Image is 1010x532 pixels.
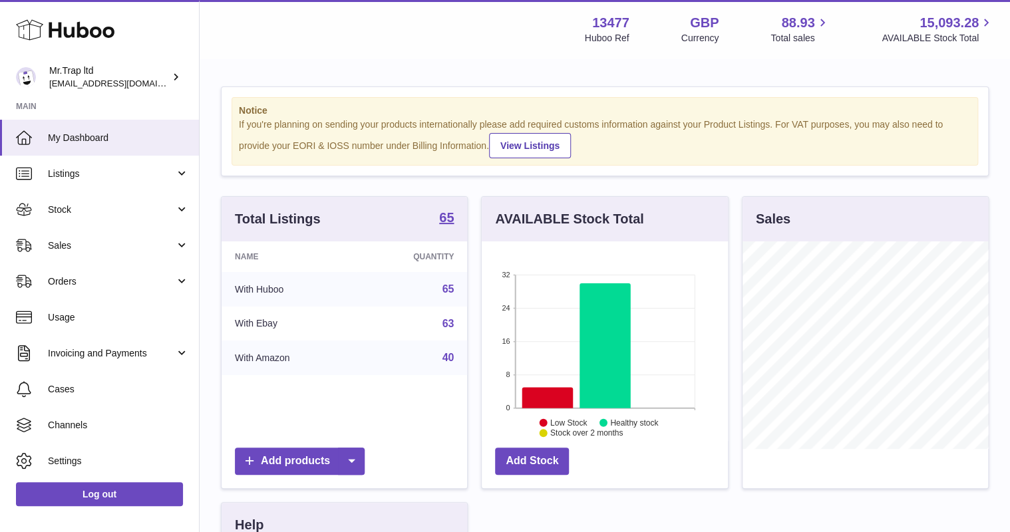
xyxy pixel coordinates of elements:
[16,482,183,506] a: Log out
[48,239,175,252] span: Sales
[495,448,569,475] a: Add Stock
[48,419,189,432] span: Channels
[506,370,510,378] text: 8
[882,32,994,45] span: AVAILABLE Stock Total
[439,211,454,227] a: 65
[48,203,175,216] span: Stock
[882,14,994,45] a: 15,093.28 AVAILABLE Stock Total
[48,383,189,396] span: Cases
[222,307,356,341] td: With Ebay
[48,311,189,324] span: Usage
[235,210,321,228] h3: Total Listings
[495,210,643,228] h3: AVAILABLE Stock Total
[506,404,510,412] text: 0
[502,271,510,279] text: 32
[610,418,659,427] text: Healthy stock
[442,283,454,295] a: 65
[49,65,169,90] div: Mr.Trap ltd
[48,455,189,467] span: Settings
[48,347,175,360] span: Invoicing and Payments
[592,14,629,32] strong: 13477
[239,104,971,117] strong: Notice
[222,241,356,272] th: Name
[770,32,830,45] span: Total sales
[222,272,356,307] td: With Huboo
[681,32,719,45] div: Currency
[48,132,189,144] span: My Dashboard
[49,78,196,88] span: [EMAIL_ADDRESS][DOMAIN_NAME]
[756,210,790,228] h3: Sales
[442,352,454,363] a: 40
[690,14,719,32] strong: GBP
[585,32,629,45] div: Huboo Ref
[439,211,454,224] strong: 65
[550,428,623,438] text: Stock over 2 months
[770,14,830,45] a: 88.93 Total sales
[442,318,454,329] a: 63
[356,241,467,272] th: Quantity
[502,304,510,312] text: 24
[16,67,36,87] img: office@grabacz.eu
[222,340,356,375] td: With Amazon
[920,14,979,32] span: 15,093.28
[550,418,588,427] text: Low Stock
[781,14,814,32] span: 88.93
[48,168,175,180] span: Listings
[235,448,365,475] a: Add products
[48,275,175,288] span: Orders
[489,133,571,158] a: View Listings
[239,118,971,158] div: If you're planning on sending your products internationally please add required customs informati...
[502,337,510,345] text: 16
